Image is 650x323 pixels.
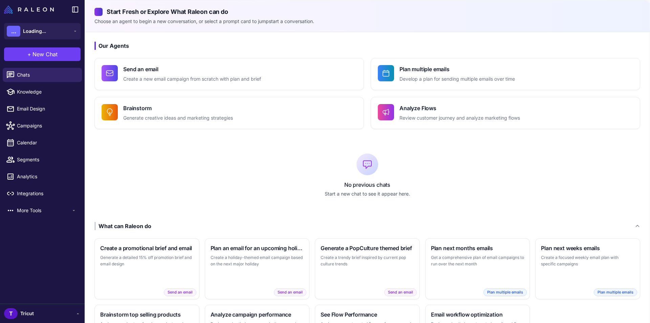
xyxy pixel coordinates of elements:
a: Calendar [3,136,82,150]
h4: Brainstorm [123,104,233,112]
span: Plan multiple emails [483,288,527,296]
span: Plan multiple emails [594,288,637,296]
p: Develop a plan for sending multiple emails over time [399,75,515,83]
span: Send an email [384,288,417,296]
span: Tricut [20,310,34,317]
a: Raleon Logo [4,5,57,14]
span: Loading... [23,27,46,35]
a: Chats [3,68,82,82]
p: Start a new chat to see it appear here. [94,190,640,198]
span: Segments [17,156,77,163]
span: Calendar [17,139,77,146]
h3: Create a promotional brief and email [100,244,194,252]
p: Create a new email campaign from scratch with plan and brief [123,75,261,83]
h4: Analyze Flows [399,104,520,112]
span: Chats [17,71,77,79]
a: Campaigns [3,119,82,133]
h3: Email workflow optimization [431,310,524,319]
h3: Plan an email for an upcoming holiday [211,244,304,252]
button: Send an emailCreate a new email campaign from scratch with plan and brief [94,58,364,90]
h3: Analyze campaign performance [211,310,304,319]
img: Raleon Logo [4,5,54,14]
p: Generate creative ideas and marketing strategies [123,114,233,122]
a: Analytics [3,169,82,184]
button: Plan next weeks emailsCreate a focused weekly email plan with specific campaignsPlan multiple emails [535,238,640,299]
h3: Generate a PopCulture themed brief [321,244,414,252]
p: Create a trendy brief inspired by current pop culture trends [321,254,414,267]
button: BrainstormGenerate creative ideas and marketing strategies [94,97,364,129]
button: Generate a PopCulture themed briefCreate a trendy brief inspired by current pop culture trendsSen... [315,238,420,299]
h3: Brainstorm top selling products [100,310,194,319]
a: Knowledge [3,85,82,99]
p: Review customer journey and analyze marketing flows [399,114,520,122]
button: Plan next months emailsGet a comprehensive plan of email campaigns to run over the next monthPlan... [425,238,530,299]
span: Campaigns [17,122,77,129]
h3: See Flow Performance [321,310,414,319]
a: Integrations [3,186,82,201]
h3: Plan next months emails [431,244,524,252]
h2: Start Fresh or Explore What Raleon can do [94,7,640,16]
p: Create a focused weekly email plan with specific campaigns [541,254,634,267]
h3: Plan next weeks emails [541,244,634,252]
p: Get a comprehensive plan of email campaigns to run over the next month [431,254,524,267]
p: No previous chats [94,181,640,189]
div: What can Raleon do [94,222,151,230]
span: Send an email [164,288,196,296]
span: Email Design [17,105,77,113]
a: Email Design [3,102,82,116]
span: Analytics [17,173,77,180]
span: + [27,50,31,58]
span: Send an email [274,288,306,296]
span: Integrations [17,190,77,197]
button: Create a promotional brief and emailGenerate a detailed 15% off promotion brief and email designS... [94,238,199,299]
button: ...Loading... [4,23,81,39]
span: More Tools [17,207,71,214]
button: Plan multiple emailsDevelop a plan for sending multiple emails over time [371,58,640,90]
span: New Chat [32,50,58,58]
a: Segments [3,153,82,167]
button: Analyze FlowsReview customer journey and analyze marketing flows [371,97,640,129]
div: ... [7,26,20,37]
h4: Plan multiple emails [399,65,515,73]
button: Plan an email for an upcoming holidayCreate a holiday-themed email campaign based on the next maj... [205,238,310,299]
button: +New Chat [4,47,81,61]
span: Knowledge [17,88,77,96]
p: Choose an agent to begin a new conversation, or select a prompt card to jumpstart a conversation. [94,18,640,25]
div: T [4,308,18,319]
h3: Our Agents [94,42,640,50]
p: Generate a detailed 15% off promotion brief and email design [100,254,194,267]
h4: Send an email [123,65,261,73]
p: Create a holiday-themed email campaign based on the next major holiday [211,254,304,267]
